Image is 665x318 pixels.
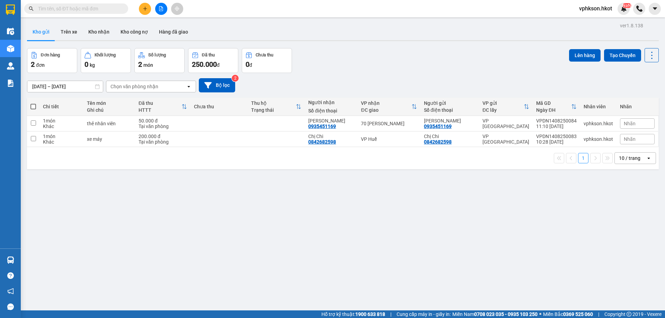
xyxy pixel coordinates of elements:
span: Miền Bắc [543,310,593,318]
span: notification [7,288,14,294]
span: vphkson.hkot [574,4,618,13]
div: Tại văn phòng [139,124,187,129]
img: warehouse-icon [7,256,14,264]
button: Số lượng2món [134,48,185,73]
div: Số điện thoại [424,107,476,113]
span: plus [143,6,148,11]
div: 70 [PERSON_NAME] [361,121,417,126]
span: Cung cấp máy in - giấy in: [397,310,451,318]
div: Chọn văn phòng nhận [110,83,158,90]
img: logo-vxr [6,4,15,15]
div: ver 1.8.138 [620,22,643,29]
span: 0 [85,60,88,69]
div: VPDN1408250084 [536,118,577,124]
img: phone-icon [636,6,642,12]
button: Kho công nợ [115,24,153,40]
button: Hàng đã giao [153,24,194,40]
div: 11:10 [DATE] [536,124,577,129]
div: Khác [43,139,80,145]
div: Tên món [87,100,132,106]
th: Toggle SortBy [533,98,580,116]
div: 0935451169 [308,124,336,129]
div: Trạng thái [251,107,296,113]
div: Khanh Hồ [308,118,354,124]
div: Khanh Hồ [424,118,476,124]
strong: 1900 633 818 [355,311,385,317]
span: đ [217,62,220,68]
div: 10 / trang [619,155,640,162]
button: plus [139,3,151,15]
svg: open [646,155,651,161]
span: 250.000 [192,60,217,69]
span: ⚪️ [539,313,541,316]
div: VP Huế [361,136,417,142]
div: ĐC giao [361,107,411,113]
div: 0842682598 [308,139,336,145]
div: Nhãn [620,104,655,109]
button: Lên hàng [569,49,601,62]
div: Chị Chi [424,134,476,139]
button: Kho nhận [83,24,115,40]
input: Select a date range. [27,81,103,92]
span: 2 [31,60,35,69]
button: Bộ lọc [199,78,235,92]
div: HTTT [139,107,181,113]
div: VP nhận [361,100,411,106]
span: đơn [36,62,45,68]
strong: 0369 525 060 [563,311,593,317]
span: Miền Nam [452,310,538,318]
div: 10:28 [DATE] [536,139,577,145]
strong: 0708 023 035 - 0935 103 250 [474,311,538,317]
div: Ngày ĐH [536,107,571,113]
button: file-add [155,3,167,15]
div: 0935451169 [424,124,452,129]
img: warehouse-icon [7,62,14,70]
div: Số điện thoại [308,108,354,113]
div: vphkson.hkot [584,136,613,142]
div: 0842682598 [424,139,452,145]
button: Tạo Chuyến [604,49,641,62]
span: search [29,6,34,11]
span: Hỗ trợ kỹ thuật: [321,310,385,318]
span: copyright [627,312,631,317]
div: VP gửi [482,100,524,106]
button: caret-down [649,3,661,15]
div: Chi tiết [43,104,80,109]
button: Đã thu250.000đ [188,48,238,73]
th: Toggle SortBy [135,98,190,116]
span: đ [249,62,252,68]
div: Tại văn phòng [139,139,187,145]
img: warehouse-icon [7,45,14,52]
input: Tìm tên, số ĐT hoặc mã đơn [38,5,120,12]
div: 50.000 đ [139,118,187,124]
span: caret-down [652,6,658,12]
div: Đã thu [202,53,215,57]
span: | [598,310,599,318]
div: Khác [43,124,80,129]
div: Số lượng [148,53,166,57]
div: Ghi chú [87,107,132,113]
button: 1 [578,153,588,163]
span: 0 [246,60,249,69]
button: Kho gửi [27,24,55,40]
div: Chị Chi [308,134,354,139]
div: xe máy [87,136,132,142]
div: Người gửi [424,100,476,106]
img: solution-icon [7,80,14,87]
span: 2 [138,60,142,69]
div: Nhân viên [584,104,613,109]
div: Chưa thu [194,104,244,109]
div: ĐC lấy [482,107,524,113]
span: question-circle [7,272,14,279]
span: aim [175,6,179,11]
span: message [7,303,14,310]
sup: NaN [622,3,631,8]
div: 200.000 đ [139,134,187,139]
button: Trên xe [55,24,83,40]
svg: open [186,84,192,89]
img: warehouse-icon [7,28,14,35]
span: Nhãn [624,121,636,126]
th: Toggle SortBy [479,98,533,116]
button: Chưa thu0đ [242,48,292,73]
div: Chưa thu [256,53,273,57]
